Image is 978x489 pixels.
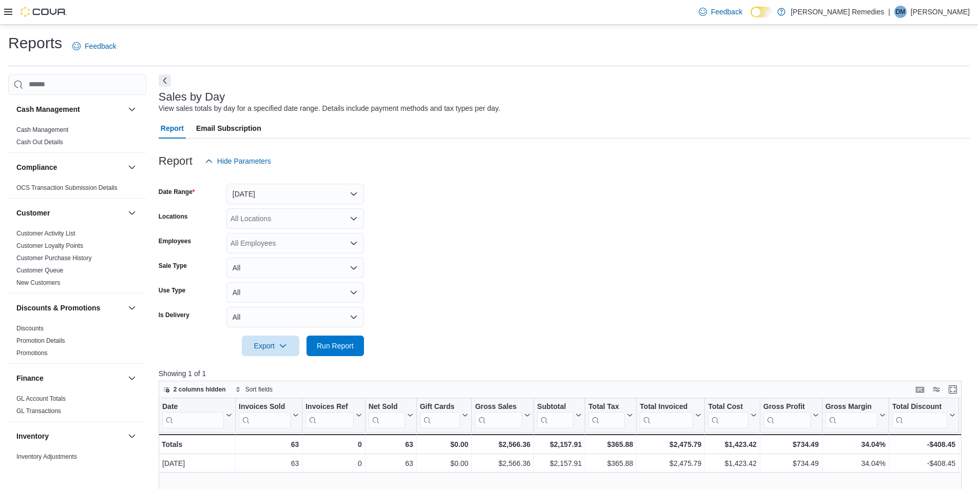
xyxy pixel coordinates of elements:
[791,6,884,18] p: [PERSON_NAME] Remedies
[16,395,66,402] a: GL Account Totals
[16,184,118,191] a: OCS Transaction Submission Details
[159,212,188,221] label: Locations
[475,402,522,428] div: Gross Sales
[159,311,189,319] label: Is Delivery
[16,349,48,357] span: Promotions
[85,41,116,51] span: Feedback
[763,402,811,428] div: Gross Profit
[16,242,83,250] span: Customer Loyalty Points
[419,402,460,412] div: Gift Cards
[419,402,468,428] button: Gift Cards
[16,266,63,275] span: Customer Queue
[159,91,225,103] h3: Sales by Day
[126,161,138,173] button: Compliance
[16,279,60,287] span: New Customers
[892,402,947,428] div: Total Discount
[8,227,146,293] div: Customer
[369,457,413,470] div: 63
[16,230,75,237] a: Customer Activity List
[16,407,61,415] a: GL Transactions
[16,453,77,461] span: Inventory Adjustments
[537,438,582,451] div: $2,157.91
[305,402,353,428] div: Invoices Ref
[162,438,232,451] div: Totals
[825,402,877,412] div: Gross Margin
[8,182,146,198] div: Compliance
[159,286,185,295] label: Use Type
[159,103,501,114] div: View sales totals by day for a specified date range. Details include payment methods and tax type...
[16,349,48,357] a: Promotions
[892,457,955,470] div: -$408.45
[239,402,291,412] div: Invoices Sold
[368,438,413,451] div: 63
[159,383,230,396] button: 2 columns hidden
[708,402,748,412] div: Total Cost
[16,162,124,172] button: Compliance
[306,336,364,356] button: Run Report
[16,242,83,249] a: Customer Loyalty Points
[305,402,361,428] button: Invoices Ref
[588,402,625,412] div: Total Tax
[588,438,633,451] div: $365.88
[16,184,118,192] span: OCS Transaction Submission Details
[825,438,885,451] div: 34.04%
[894,6,907,18] div: Damon Mouss
[708,402,756,428] button: Total Cost
[419,402,460,428] div: Gift Card Sales
[892,402,955,428] button: Total Discount
[161,118,184,139] span: Report
[16,104,124,114] button: Cash Management
[16,208,124,218] button: Customer
[911,6,970,18] p: [PERSON_NAME]
[888,6,890,18] p: |
[245,385,273,394] span: Sort fields
[159,368,970,379] p: Showing 1 of 1
[126,302,138,314] button: Discounts & Promotions
[317,341,354,351] span: Run Report
[162,402,232,428] button: Date
[196,118,261,139] span: Email Subscription
[537,402,573,428] div: Subtotal
[201,151,275,171] button: Hide Parameters
[16,407,61,415] span: GL Transactions
[239,402,299,428] button: Invoices Sold
[892,438,955,451] div: -$408.45
[162,402,224,428] div: Date
[640,457,701,470] div: $2,475.79
[16,303,100,313] h3: Discounts & Promotions
[708,457,756,470] div: $1,423.42
[947,383,959,396] button: Enter fullscreen
[16,279,60,286] a: New Customers
[16,267,63,274] a: Customer Queue
[16,337,65,345] span: Promotion Details
[892,402,947,412] div: Total Discount
[16,453,77,460] a: Inventory Adjustments
[16,208,50,218] h3: Customer
[8,33,62,53] h1: Reports
[16,431,124,441] button: Inventory
[16,126,68,134] span: Cash Management
[826,457,886,470] div: 34.04%
[162,402,224,412] div: Date
[162,457,232,470] div: [DATE]
[751,7,772,17] input: Dark Mode
[305,402,353,412] div: Invoices Ref
[16,325,44,332] a: Discounts
[711,7,742,17] span: Feedback
[16,229,75,238] span: Customer Activity List
[16,162,57,172] h3: Compliance
[126,103,138,115] button: Cash Management
[896,6,906,18] span: DM
[475,438,530,451] div: $2,566.36
[231,383,277,396] button: Sort fields
[763,402,819,428] button: Gross Profit
[16,104,80,114] h3: Cash Management
[16,138,63,146] span: Cash Out Details
[16,254,92,262] span: Customer Purchase History
[16,395,66,403] span: GL Account Totals
[420,457,469,470] div: $0.00
[350,214,358,223] button: Open list of options
[8,124,146,152] div: Cash Management
[16,126,68,133] a: Cash Management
